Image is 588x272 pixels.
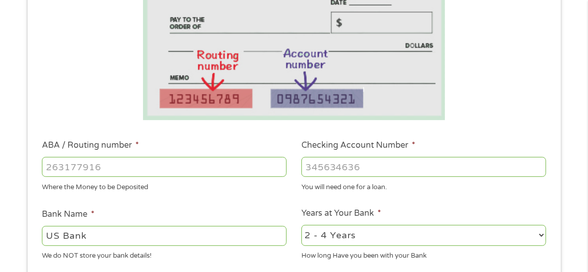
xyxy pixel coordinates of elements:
[301,247,546,261] div: How long Have you been with your Bank
[301,157,546,176] input: 345634636
[301,140,415,151] label: Checking Account Number
[301,208,381,219] label: Years at Your Bank
[42,247,287,261] div: We do NOT store your bank details!
[42,157,287,176] input: 263177916
[42,178,287,192] div: Where the Money to be Deposited
[42,140,139,151] label: ABA / Routing number
[42,209,95,220] label: Bank Name
[301,178,546,192] div: You will need one for a loan.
